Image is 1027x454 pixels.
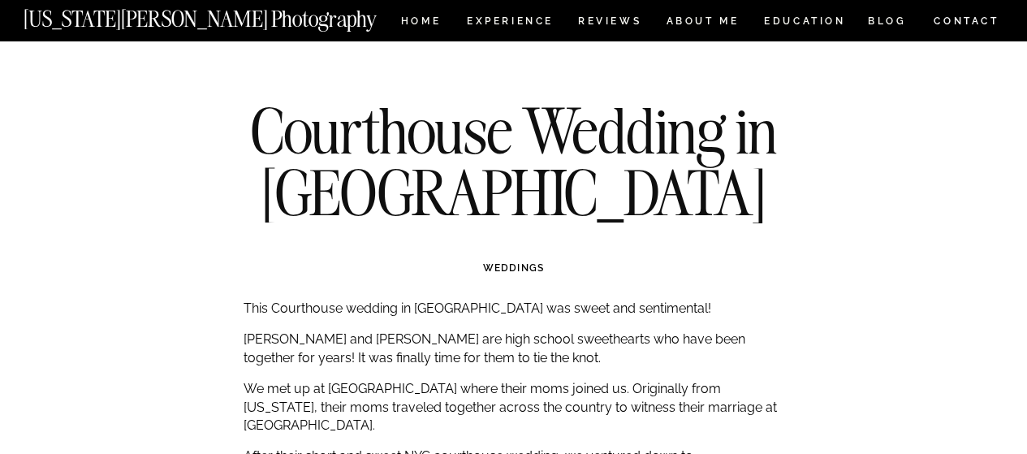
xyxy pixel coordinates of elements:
[578,16,639,30] a: REVIEWS
[244,331,785,367] p: [PERSON_NAME] and [PERSON_NAME] are high school sweethearts who have been together for years! It ...
[868,16,907,30] a: BLOG
[483,262,545,274] a: WEDDINGS
[24,8,431,22] a: [US_STATE][PERSON_NAME] Photography
[398,16,444,30] a: HOME
[467,16,552,30] a: Experience
[219,100,809,223] h1: Courthouse Wedding in [GEOGRAPHIC_DATA]
[666,16,740,30] a: ABOUT ME
[244,380,785,435] p: We met up at [GEOGRAPHIC_DATA] where their moms joined us. Originally from [US_STATE], their moms...
[244,300,785,318] p: This Courthouse wedding in [GEOGRAPHIC_DATA] was sweet and sentimental!
[933,12,1000,30] a: CONTACT
[762,16,848,30] a: EDUCATION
